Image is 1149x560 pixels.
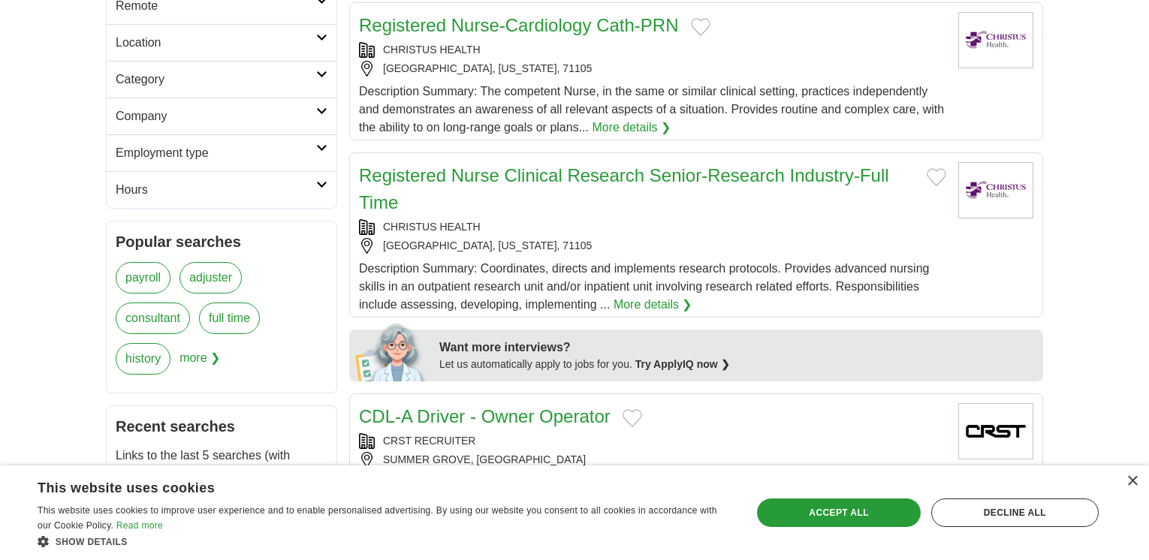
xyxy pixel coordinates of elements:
div: [GEOGRAPHIC_DATA], [US_STATE], 71105 [359,238,946,254]
span: Description Summary: The competent Nurse, in the same or similar clinical setting, practices inde... [359,85,944,134]
button: Add to favorite jobs [691,18,710,36]
h2: Recent searches [116,415,327,438]
div: SUMMER GROVE, [GEOGRAPHIC_DATA] [359,452,946,468]
a: Registered Nurse Clinical Research Senior-Research Industry-Full Time [359,165,889,212]
h2: Company [116,107,316,125]
a: Try ApplyIQ now ❯ [635,358,730,370]
a: payroll [116,262,170,294]
img: CHRISTUS Health logo [958,162,1033,218]
h2: Popular searches [116,230,327,253]
div: Let us automatically apply to jobs for you. [439,357,1034,372]
a: CDL-A Driver - Owner Operator [359,406,611,426]
a: CHRISTUS HEALTH [383,44,481,56]
div: Decline all [931,498,1099,527]
a: Location [107,24,336,61]
a: Category [107,61,336,98]
div: Close [1126,476,1138,487]
h2: Location [116,34,316,52]
a: More details ❯ [592,119,671,137]
a: Hours [107,171,336,208]
img: CHRISTUS Health logo [958,12,1033,68]
div: Show details [38,534,731,549]
h2: Hours [116,181,316,199]
button: Add to favorite jobs [927,168,946,186]
span: Show details [56,537,128,547]
div: Want more interviews? [439,339,1034,357]
a: Registered Nurse-Cardiology Cath-PRN [359,15,679,35]
a: consultant [116,303,190,334]
div: [GEOGRAPHIC_DATA], [US_STATE], 71105 [359,61,946,77]
p: Links to the last 5 searches (with results) that you've made will be displayed here. [116,447,327,501]
span: Description Summary: Coordinates, directs and implements research protocols. Provides advanced nu... [359,262,929,311]
div: CRST RECRUITER [359,433,946,449]
a: full time [199,303,260,334]
img: Company logo [958,403,1033,459]
img: apply-iq-scientist.png [355,321,428,381]
a: CHRISTUS HEALTH [383,221,481,233]
a: More details ❯ [614,296,692,314]
a: Read more, opens a new window [116,520,163,531]
a: history [116,343,170,375]
span: more ❯ [179,343,220,384]
h2: Category [116,71,316,89]
span: This website uses cookies to improve user experience and to enable personalised advertising. By u... [38,505,717,531]
a: adjuster [179,262,242,294]
div: This website uses cookies [38,474,693,497]
h2: Employment type [116,144,316,162]
a: Company [107,98,336,134]
button: Add to favorite jobs [623,409,642,427]
div: Accept all [757,498,920,527]
a: Employment type [107,134,336,171]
